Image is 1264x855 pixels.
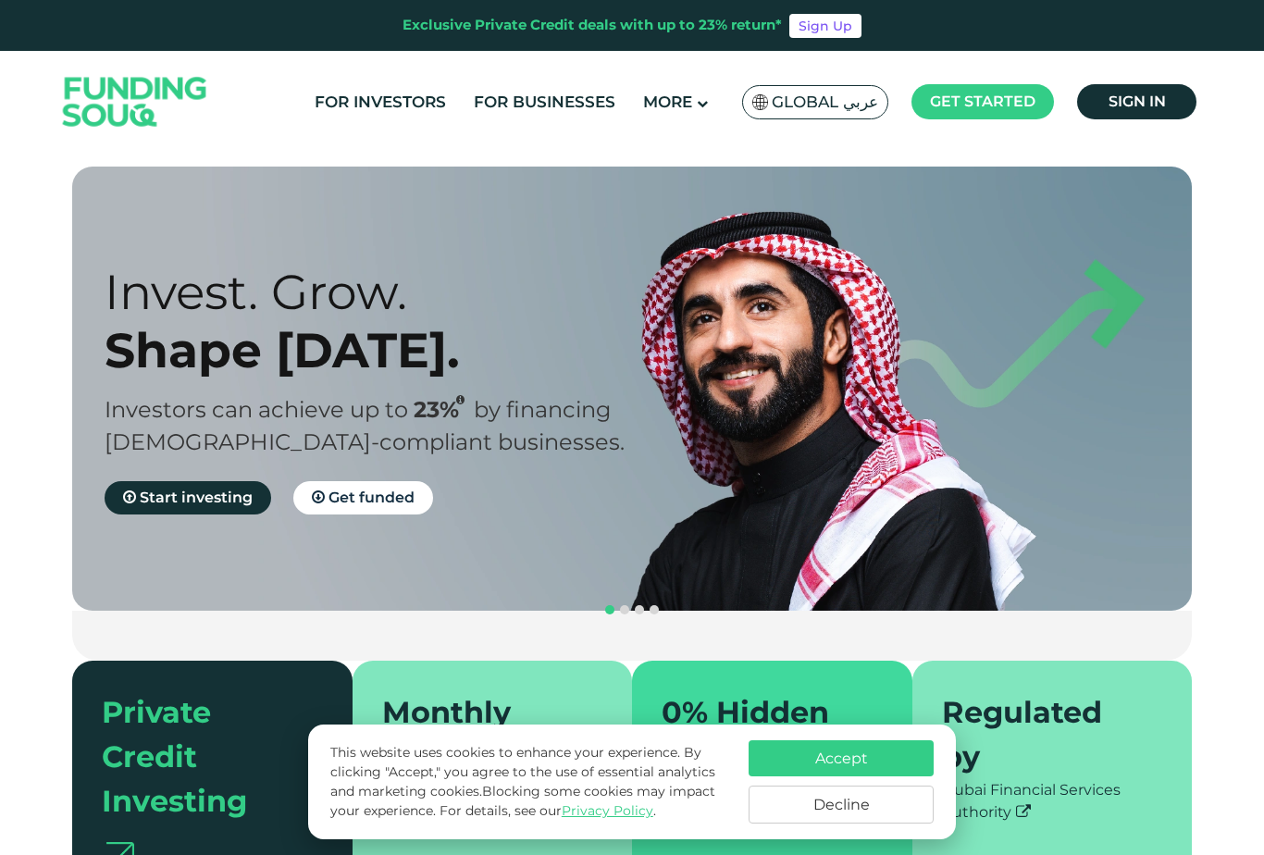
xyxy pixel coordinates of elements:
span: Blocking some cookies may impact your experience. [330,783,715,819]
button: navigation [632,602,647,617]
a: Sign Up [789,14,861,38]
div: Private Credit Investing [102,690,301,824]
span: For details, see our . [440,802,656,819]
span: Sign in [1109,93,1166,110]
span: Investors can achieve up to [105,396,408,423]
span: More [643,93,692,111]
img: Logo [44,56,226,149]
span: Get funded [328,489,415,506]
span: Start investing [140,489,253,506]
div: 0% Hidden Fees [662,690,861,779]
div: Monthly repayments [382,690,581,779]
i: 23% IRR (expected) ~ 15% Net yield (expected) [456,395,465,405]
a: Start investing [105,481,271,514]
a: Privacy Policy [562,802,653,819]
a: Sign in [1077,84,1196,119]
span: 23% [414,396,474,423]
button: Decline [749,786,934,824]
button: Accept [749,740,934,776]
a: For Businesses [469,87,620,118]
div: Regulated by [942,690,1141,779]
div: Shape [DATE]. [105,321,664,379]
span: Get started [930,93,1035,110]
div: Dubai Financial Services Authority [942,779,1163,824]
button: navigation [617,602,632,617]
a: For Investors [310,87,451,118]
a: Get funded [293,481,433,514]
div: Exclusive Private Credit deals with up to 23% return* [403,15,782,36]
p: This website uses cookies to enhance your experience. By clicking "Accept," you agree to the use ... [330,743,730,821]
button: navigation [602,602,617,617]
span: Global عربي [772,92,878,113]
button: navigation [647,602,662,617]
img: SA Flag [752,94,769,110]
div: Invest. Grow. [105,263,664,321]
